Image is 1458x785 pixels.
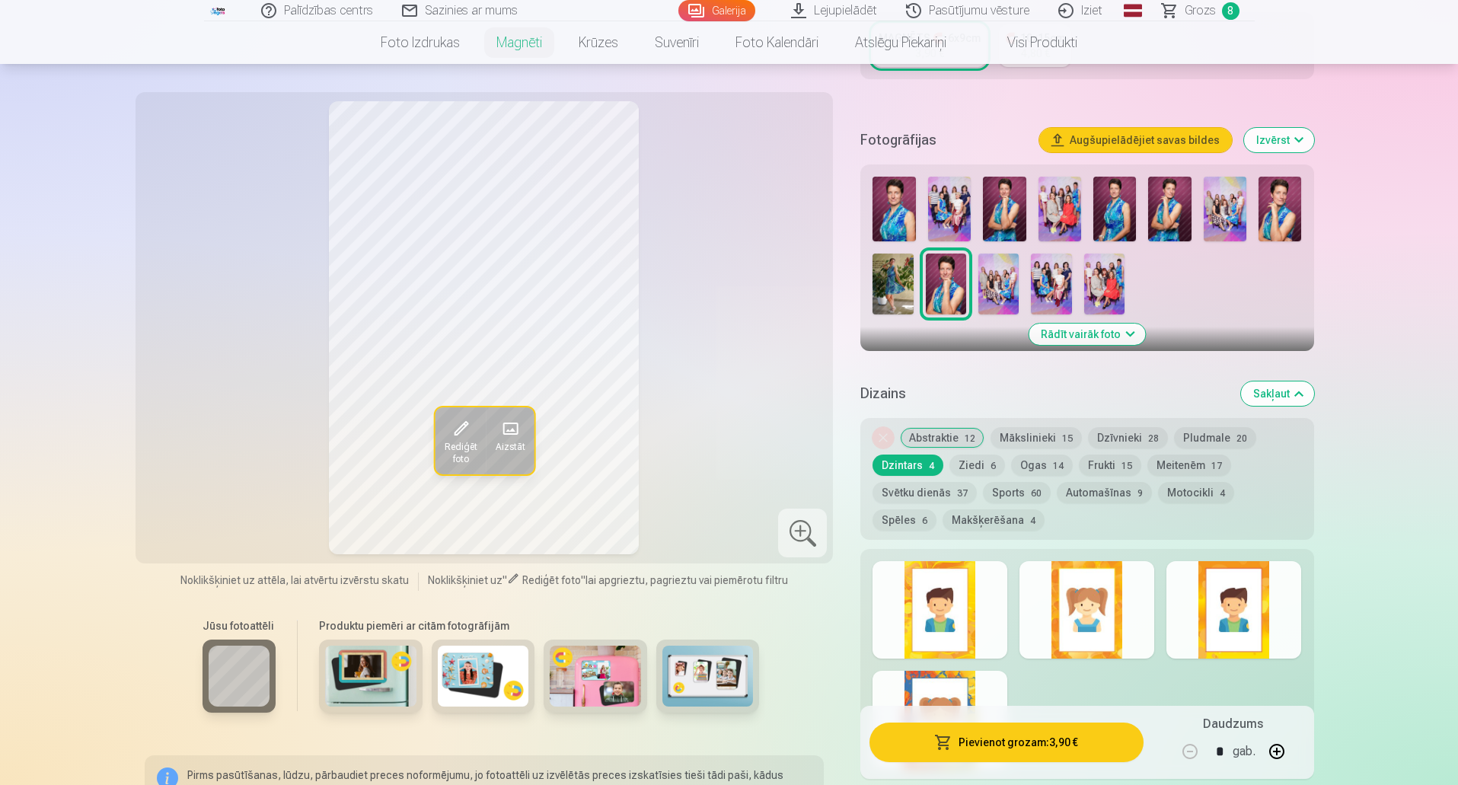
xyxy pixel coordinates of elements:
[929,461,934,471] span: 4
[957,488,968,499] span: 37
[983,482,1051,503] button: Sports60
[1211,461,1222,471] span: 17
[1203,715,1263,733] h5: Daudzums
[860,129,1026,151] h5: Fotogrāfijas
[1137,488,1143,499] span: 9
[869,723,1143,762] button: Pievienot grozam:3,90 €
[1079,455,1141,476] button: Frukti15
[943,509,1045,531] button: Makšķerēšana4
[1031,488,1042,499] span: 60
[210,6,227,15] img: /fa1
[636,21,717,64] a: Suvenīri
[502,575,507,587] span: "
[362,21,478,64] a: Foto izdrukas
[717,21,837,64] a: Foto kalendāri
[1062,433,1073,444] span: 15
[873,482,977,503] button: Svētku dienās37
[180,573,409,589] span: Noklikšķiniet uz attēla, lai atvērtu izvērstu skatu
[1057,482,1152,503] button: Automašīnas9
[991,461,996,471] span: 6
[1148,433,1159,444] span: 28
[1011,455,1073,476] button: Ogas14
[1158,482,1234,503] button: Motocikli4
[1174,427,1256,448] button: Pludmale20
[1029,324,1145,345] button: Rādīt vairāk foto
[1121,461,1132,471] span: 15
[922,515,927,526] span: 6
[585,575,788,587] span: lai apgrieztu, pagrieztu vai piemērotu filtru
[1088,427,1168,448] button: Dzīvnieki28
[1220,488,1225,499] span: 4
[873,455,943,476] button: Dzintars4
[873,509,936,531] button: Spēles6
[428,575,502,587] span: Noklikšķiniet uz
[1241,381,1314,406] button: Sakļaut
[900,427,984,448] button: Abstraktie12
[949,455,1005,476] button: Ziedi6
[1236,433,1247,444] span: 20
[1233,733,1255,770] div: gab.
[1039,128,1232,152] button: Augšupielādējiet savas bildes
[444,442,477,466] span: Rediģēt foto
[486,408,534,475] button: Aizstāt
[522,575,581,587] span: Rediģēt foto
[313,619,765,634] h6: Produktu piemēri ar citām fotogrāfijām
[1147,455,1231,476] button: Meitenēm17
[435,408,486,475] button: Rediģēt foto
[495,442,525,454] span: Aizstāt
[478,21,560,64] a: Magnēti
[860,383,1228,404] h5: Dizains
[1030,515,1035,526] span: 4
[991,427,1082,448] button: Mākslinieki15
[1222,2,1239,20] span: 8
[1185,2,1216,20] span: Grozs
[1244,128,1314,152] button: Izvērst
[965,433,975,444] span: 12
[837,21,965,64] a: Atslēgu piekariņi
[560,21,636,64] a: Krūzes
[203,619,276,634] h6: Jūsu fotoattēli
[965,21,1096,64] a: Visi produkti
[1053,461,1064,471] span: 14
[581,575,585,587] span: "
